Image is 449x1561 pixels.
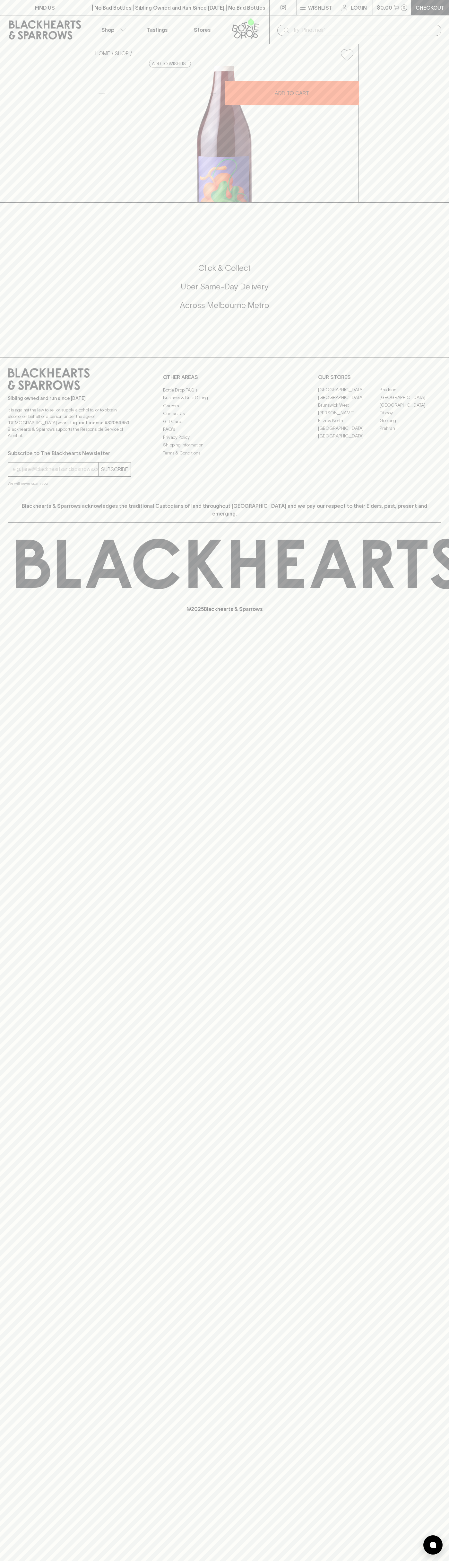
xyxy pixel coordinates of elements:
[163,394,286,402] a: Business & Bulk Gifting
[90,66,358,202] img: 39067.png
[318,401,380,409] a: Brunswick West
[13,502,436,517] p: Blackhearts & Sparrows acknowledges the traditional Custodians of land throughout [GEOGRAPHIC_DAT...
[149,60,191,67] button: Add to wishlist
[194,26,211,34] p: Stores
[338,47,356,63] button: Add to wishlist
[275,89,309,97] p: ADD TO CART
[318,373,441,381] p: OUR STORES
[135,15,180,44] a: Tastings
[8,237,441,345] div: Call to action block
[380,394,441,401] a: [GEOGRAPHIC_DATA]
[8,407,131,439] p: It is against the law to sell or supply alcohol to, or to obtain alcohol on behalf of a person un...
[318,425,380,432] a: [GEOGRAPHIC_DATA]
[416,4,445,12] p: Checkout
[163,402,286,410] a: Careers
[8,395,131,401] p: Sibling owned and run since [DATE]
[293,25,436,35] input: Try "Pinot noir"
[163,441,286,449] a: Shipping Information
[163,449,286,457] a: Terms & Conditions
[101,465,128,473] p: SUBSCRIBE
[70,420,129,425] strong: Liquor License #32064953
[163,373,286,381] p: OTHER AREAS
[8,300,441,311] h5: Across Melbourne Metro
[380,425,441,432] a: Prahran
[180,15,225,44] a: Stores
[8,263,441,273] h5: Click & Collect
[225,81,359,105] button: ADD TO CART
[13,464,98,474] input: e.g. jane@blackheartsandsparrows.com.au
[318,409,380,417] a: [PERSON_NAME]
[380,386,441,394] a: Braddon
[380,401,441,409] a: [GEOGRAPHIC_DATA]
[380,417,441,425] a: Geelong
[163,426,286,433] a: FAQ's
[318,394,380,401] a: [GEOGRAPHIC_DATA]
[163,418,286,425] a: Gift Cards
[8,480,131,487] p: We will never spam you
[430,1542,436,1548] img: bubble-icon
[163,410,286,418] a: Contact Us
[101,26,114,34] p: Shop
[90,15,135,44] button: Shop
[147,26,168,34] p: Tastings
[99,463,131,476] button: SUBSCRIBE
[380,409,441,417] a: Fitzroy
[8,281,441,292] h5: Uber Same-Day Delivery
[403,6,405,9] p: 0
[377,4,392,12] p: $0.00
[318,432,380,440] a: [GEOGRAPHIC_DATA]
[95,50,110,56] a: HOME
[308,4,332,12] p: Wishlist
[8,449,131,457] p: Subscribe to The Blackhearts Newsletter
[35,4,55,12] p: FIND US
[163,386,286,394] a: Bottle Drop FAQ's
[163,433,286,441] a: Privacy Policy
[115,50,129,56] a: SHOP
[318,386,380,394] a: [GEOGRAPHIC_DATA]
[318,417,380,425] a: Fitzroy North
[351,4,367,12] p: Login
